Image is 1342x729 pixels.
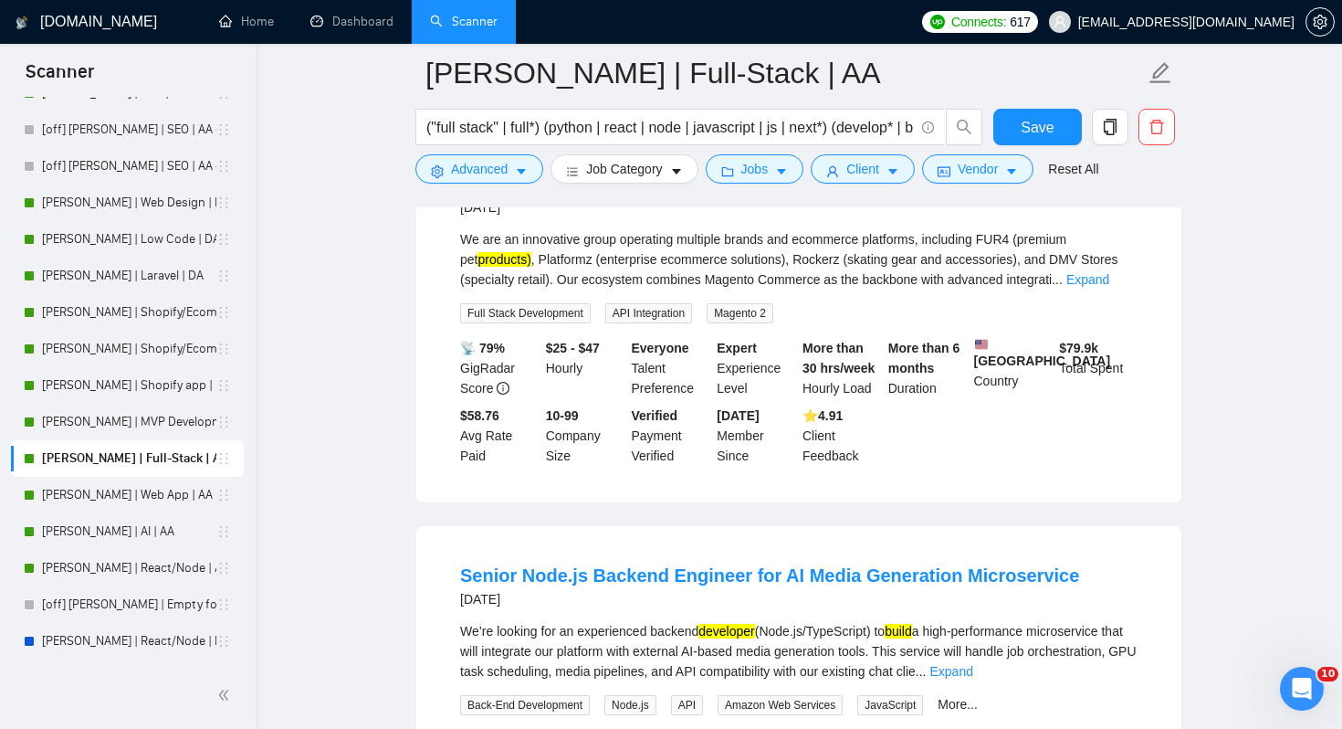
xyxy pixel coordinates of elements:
button: barsJob Categorycaret-down [550,154,697,184]
b: Expert [717,341,757,355]
div: Hourly [542,338,628,398]
span: API [671,695,703,715]
a: [off] [PERSON_NAME] | SEO | AA - Strict, High Budget [42,111,216,148]
span: idcard [938,164,950,178]
span: ... [916,664,927,679]
span: holder [216,378,231,393]
div: Payment Verified [628,406,714,466]
span: Back-End Development [460,695,590,715]
li: Michael | AI | AA [11,513,244,550]
b: $ 79.9k [1059,341,1098,355]
span: Full Stack Development [460,303,591,323]
span: Node.js [604,695,656,715]
div: We’re looking for an experienced backend (Node.js/TypeScript) to a high-performance microservice ... [460,621,1138,681]
button: search [946,109,982,145]
button: setting [1305,7,1335,37]
a: [PERSON_NAME] | Shopify/Ecom | DA - lower requirements [42,294,216,331]
span: holder [216,451,231,466]
iframe: Intercom live chat [1280,667,1324,711]
div: Avg Rate Paid [456,406,542,466]
span: caret-down [886,164,899,178]
b: $25 - $47 [546,341,600,355]
a: [PERSON_NAME] | Web Design | DA [42,185,216,221]
li: Michael | MVP Development | AA [11,404,244,440]
span: copy [1093,119,1127,135]
div: Duration [885,338,970,398]
span: holder [216,195,231,210]
div: Member Since [713,406,799,466]
li: Andrew | Shopify/Ecom | DA - lower requirements [11,294,244,331]
span: Scanner [11,58,109,97]
button: delete [1138,109,1175,145]
b: ⭐️ 4.91 [802,408,843,423]
span: holder [216,488,231,502]
span: Job Category [586,159,662,179]
div: Experience Level [713,338,799,398]
span: holder [216,122,231,137]
b: [DATE] [717,408,759,423]
b: Verified [632,408,678,423]
li: Michael | Web App | AA [11,477,244,513]
li: Andrew | Shopify/Ecom | DA [11,331,244,367]
span: holder [216,232,231,247]
span: search [947,119,981,135]
span: 10 [1317,667,1338,681]
mark: developer [698,624,755,639]
button: settingAdvancedcaret-down [415,154,543,184]
span: holder [216,269,231,283]
a: [PERSON_NAME] | MVP Development | AA [42,404,216,440]
button: Save [993,109,1082,145]
div: Total Spent [1055,338,1141,398]
span: Advanced [451,159,508,179]
li: [off] Nick | SEO | AA - Light, Low Budget [11,148,244,185]
a: searchScanner [430,14,498,29]
span: holder [216,634,231,649]
div: [DATE] [460,196,809,218]
b: 10-99 [546,408,579,423]
b: Everyone [632,341,689,355]
li: [off] Michael | Empty for future | AA [11,586,244,623]
li: Michael | React/Node | AA [11,550,244,586]
a: [PERSON_NAME] | Web App | AA [42,477,216,513]
span: Connects: [951,12,1006,32]
span: Magento 2 [707,303,773,323]
span: bars [566,164,579,178]
b: $58.76 [460,408,499,423]
a: [PERSON_NAME] | Low Code | DA [42,221,216,258]
span: double-left [217,686,236,704]
b: 📡 79% [460,341,505,355]
span: Save [1021,116,1054,139]
a: Expand [930,664,973,679]
b: [GEOGRAPHIC_DATA] [974,338,1111,368]
span: caret-down [515,164,528,178]
li: Terry | Laravel | DA [11,258,244,294]
span: caret-down [1005,164,1018,178]
a: homeHome [219,14,274,29]
button: idcardVendorcaret-down [922,154,1033,184]
li: Andrew | Shopify app | DA [11,367,244,404]
li: Terry | WP | KS [11,660,244,696]
div: GigRadar Score [456,338,542,398]
span: holder [216,597,231,612]
a: [PERSON_NAME] | Shopify/Ecom | DA [42,331,216,367]
a: [PERSON_NAME] | AI | AA [42,513,216,550]
span: Jobs [741,159,769,179]
span: caret-down [670,164,683,178]
span: holder [216,415,231,429]
a: Senior Node.js Backend Engineer for AI Media Generation Microservice [460,565,1079,586]
li: [off] Nick | SEO | AA - Strict, High Budget [11,111,244,148]
span: setting [431,164,444,178]
span: delete [1139,119,1174,135]
span: JavaScript [857,695,923,715]
span: user [826,164,839,178]
button: userClientcaret-down [811,154,915,184]
span: holder [216,342,231,356]
a: [PERSON_NAME] | Full-Stack | AA [42,440,216,477]
button: copy [1092,109,1128,145]
input: Scanner name... [425,50,1145,96]
a: [PERSON_NAME] | Laravel | DA [42,258,216,294]
input: Search Freelance Jobs... [426,116,914,139]
mark: build [885,624,912,639]
span: user [1054,16,1066,28]
a: Expand [1066,272,1109,287]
